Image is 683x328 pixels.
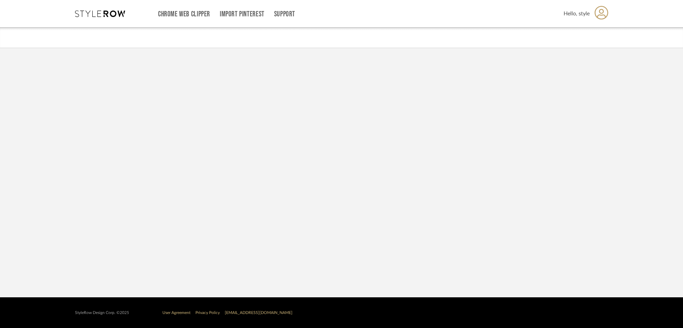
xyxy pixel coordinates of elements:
a: Support [274,11,295,17]
a: [EMAIL_ADDRESS][DOMAIN_NAME] [225,311,292,315]
a: User Agreement [162,311,190,315]
a: Chrome Web Clipper [158,11,210,17]
span: Hello, style [564,10,590,18]
a: Privacy Policy [195,311,220,315]
div: StyleRow Design Corp. ©2025 [75,310,129,315]
a: Import Pinterest [220,11,264,17]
